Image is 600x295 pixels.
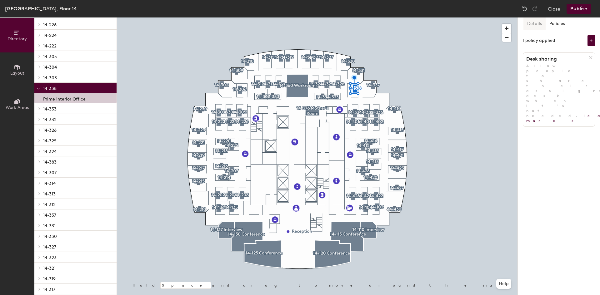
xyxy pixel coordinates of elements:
[546,17,569,30] button: Policies
[567,4,591,14] button: Publish
[43,106,57,112] span: 14-333
[43,191,56,197] span: 14-313
[43,287,55,292] span: 14-317
[523,17,546,30] button: Details
[43,75,57,81] span: 14-303
[43,86,57,91] span: 14-338
[43,170,57,175] span: 14-307
[43,202,56,207] span: 14-312
[43,181,56,186] span: 14-314
[43,213,56,218] span: 14-337
[532,6,538,12] img: Redo
[43,223,56,229] span: 14-331
[6,105,29,110] span: Work Areas
[43,244,56,250] span: 14-327
[43,266,56,271] span: 14-321
[43,128,57,133] span: 14-326
[7,36,27,42] span: Directory
[43,276,56,282] span: 14-319
[10,71,24,76] span: Layout
[43,117,57,122] span: 14-332
[548,4,560,14] button: Close
[522,6,528,12] img: Undo
[43,234,57,239] span: 14-330
[43,54,57,59] span: 14-305
[5,5,77,12] div: [GEOGRAPHIC_DATA], Floor 14
[43,65,57,70] span: 14-304
[496,279,511,289] button: Help
[523,38,555,43] div: 1 policy applied
[43,22,57,27] span: 14-226
[43,33,57,38] span: 14-224
[523,56,589,62] h1: Desk sharing
[43,138,57,144] span: 14-325
[43,95,86,102] p: Prime Interior Office
[43,149,57,154] span: 14-324
[43,160,57,165] span: 14-383
[43,255,57,260] span: 14-323
[43,43,57,49] span: 14-222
